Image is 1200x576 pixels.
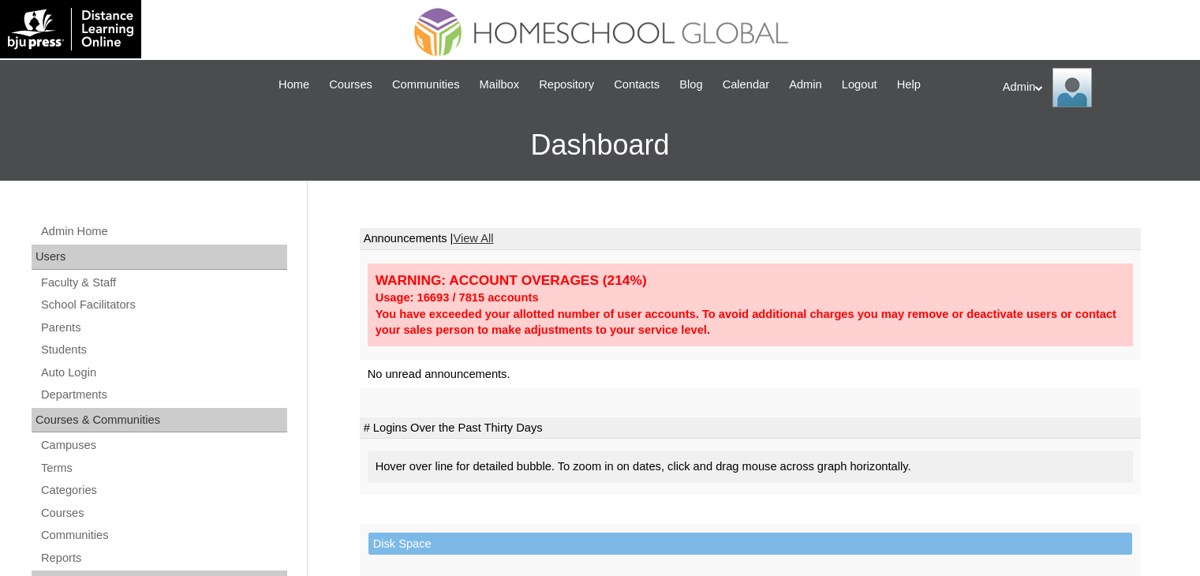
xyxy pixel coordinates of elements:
[606,76,667,94] a: Contacts
[360,228,1141,250] td: Announcements |
[539,76,594,94] span: Repository
[531,76,602,94] a: Repository
[8,110,1192,181] h3: Dashboard
[39,385,287,405] a: Departments
[376,306,1125,338] div: You have exceeded your allotted number of user accounts. To avoid additional charges you may remo...
[360,417,1141,439] td: # Logins Over the Past Thirty Days
[8,8,133,50] img: logo-white.png
[1052,68,1092,107] img: Admin Homeschool Global
[614,76,660,94] span: Contacts
[897,76,921,94] span: Help
[368,533,1132,555] td: Disk Space
[368,451,1133,483] div: Hover over line for detailed bubble. To zoom in on dates, click and drag mouse across graph horiz...
[39,295,287,315] a: School Facilitators
[39,458,287,478] a: Terms
[39,340,287,360] a: Students
[39,481,287,500] a: Categories
[480,76,520,94] span: Mailbox
[39,273,287,293] a: Faculty & Staff
[321,76,380,94] a: Courses
[360,360,1141,389] td: No unread announcements.
[723,76,769,94] span: Calendar
[453,232,493,245] a: View All
[271,76,317,94] a: Home
[679,76,702,94] span: Blog
[32,408,287,433] div: Courses & Communities
[39,363,287,383] a: Auto Login
[834,76,885,94] a: Logout
[789,76,822,94] span: Admin
[715,76,777,94] a: Calendar
[671,76,710,94] a: Blog
[39,503,287,523] a: Courses
[279,76,309,94] span: Home
[39,222,287,241] a: Admin Home
[39,526,287,545] a: Communities
[781,76,830,94] a: Admin
[842,76,877,94] span: Logout
[889,76,929,94] a: Help
[392,76,460,94] span: Communities
[472,76,528,94] a: Mailbox
[376,291,539,304] strong: Usage: 16693 / 7815 accounts
[32,245,287,270] div: Users
[1003,68,1184,107] div: Admin
[329,76,372,94] span: Courses
[39,436,287,455] a: Campuses
[376,271,1125,290] div: WARNING: ACCOUNT OVERAGES (214%)
[384,76,468,94] a: Communities
[39,318,287,338] a: Parents
[39,548,287,568] a: Reports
